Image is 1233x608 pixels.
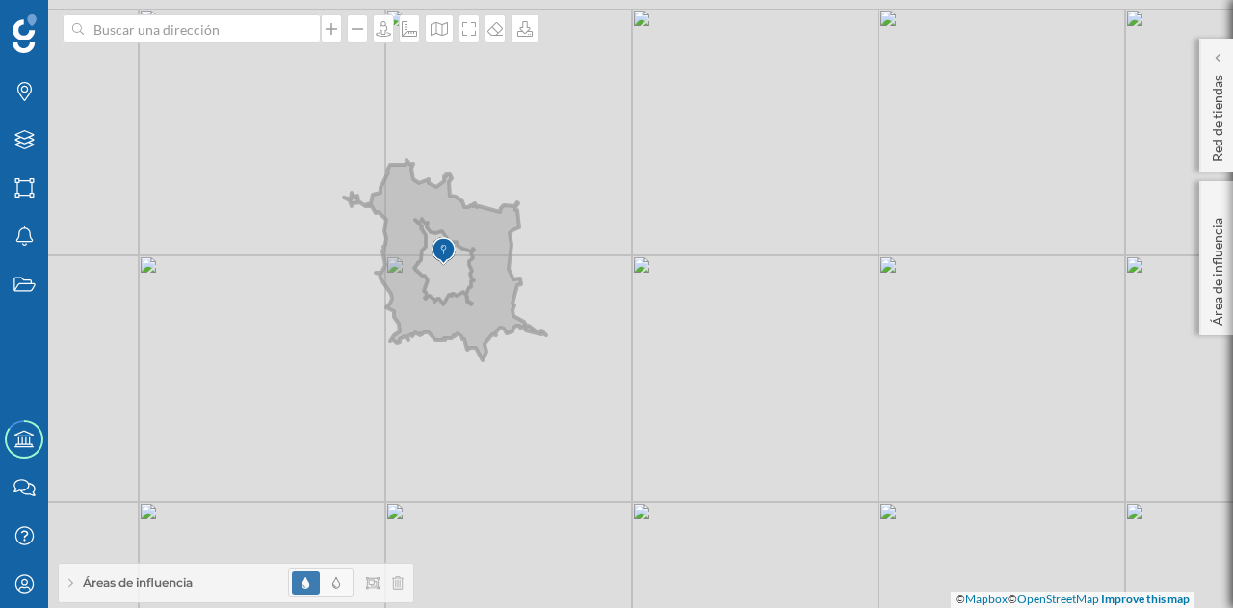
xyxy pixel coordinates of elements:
span: Áreas de influencia [83,574,193,592]
p: Red de tiendas [1208,67,1227,162]
a: Improve this map [1101,592,1190,606]
a: OpenStreetMap [1017,592,1099,606]
img: Geoblink Logo [13,14,37,53]
div: © © [951,592,1194,608]
a: Mapbox [965,592,1008,606]
p: Área de influencia [1208,210,1227,326]
img: Marker [432,232,456,271]
span: Soporte [39,13,107,31]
